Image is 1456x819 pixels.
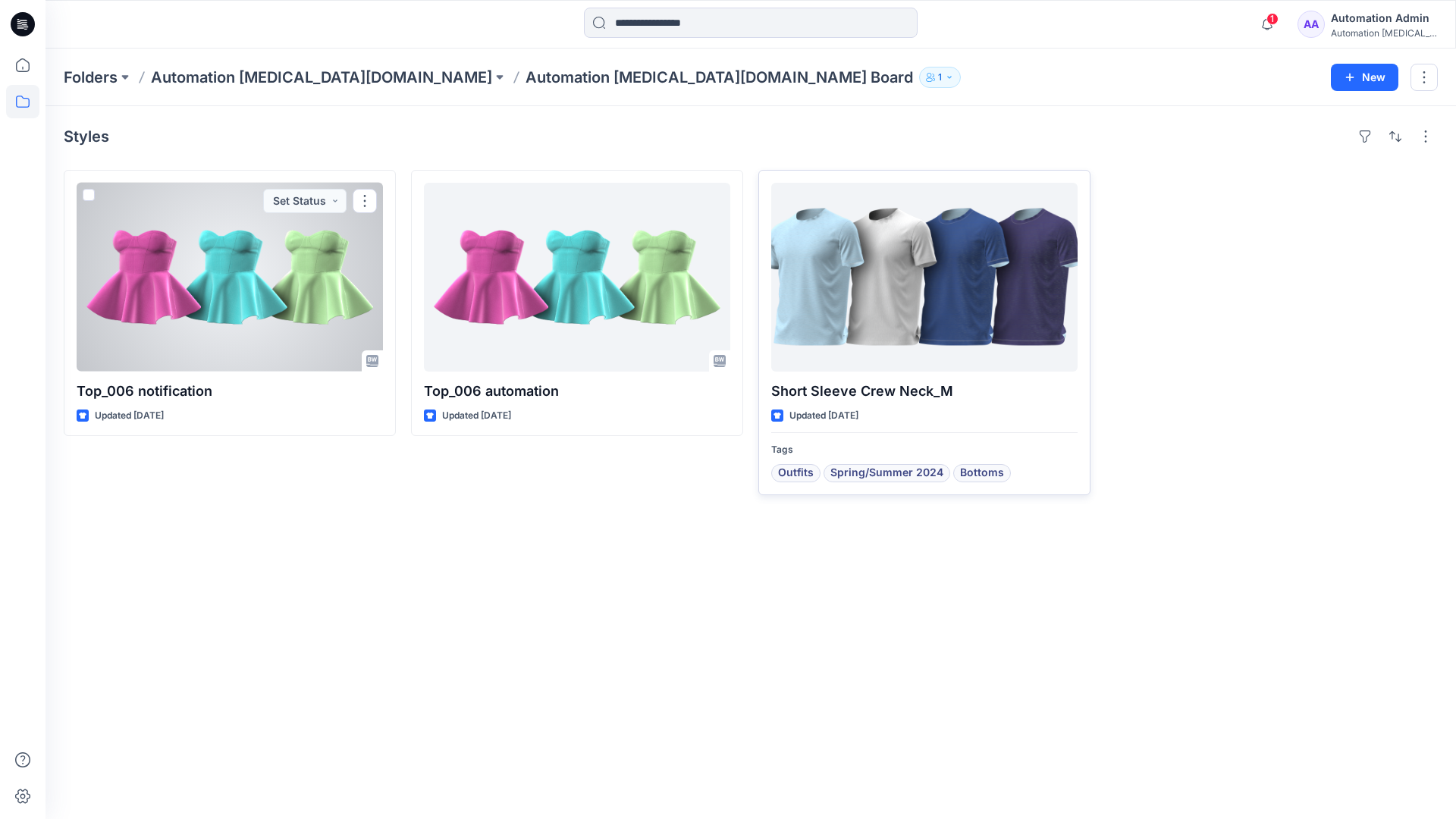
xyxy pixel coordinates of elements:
p: Tags [771,442,1078,458]
a: Top_006 automation [424,183,730,372]
h4: Styles [64,127,109,146]
p: Updated [DATE] [789,408,858,424]
a: Folders [64,67,118,88]
span: Bottoms [960,464,1004,482]
p: Top_006 notification [77,381,383,402]
p: Top_006 automation [424,381,730,402]
p: 1 [938,69,942,86]
p: Short Sleeve Crew Neck_M [771,381,1078,402]
p: Automation [MEDICAL_DATA][DOMAIN_NAME] Board [526,67,913,88]
a: Automation [MEDICAL_DATA][DOMAIN_NAME] [151,67,492,88]
a: Top_006 notification [77,183,383,372]
button: 1 [919,67,961,88]
div: AA [1298,11,1325,38]
div: Automation Admin [1331,9,1437,27]
p: Updated [DATE] [95,408,164,424]
button: New [1331,64,1398,91]
a: Short Sleeve Crew Neck_M [771,183,1078,372]
div: Automation [MEDICAL_DATA]... [1331,27,1437,39]
span: 1 [1266,13,1279,25]
p: Updated [DATE] [442,408,511,424]
span: Outfits [778,464,814,482]
span: Spring/Summer 2024 [830,464,943,482]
